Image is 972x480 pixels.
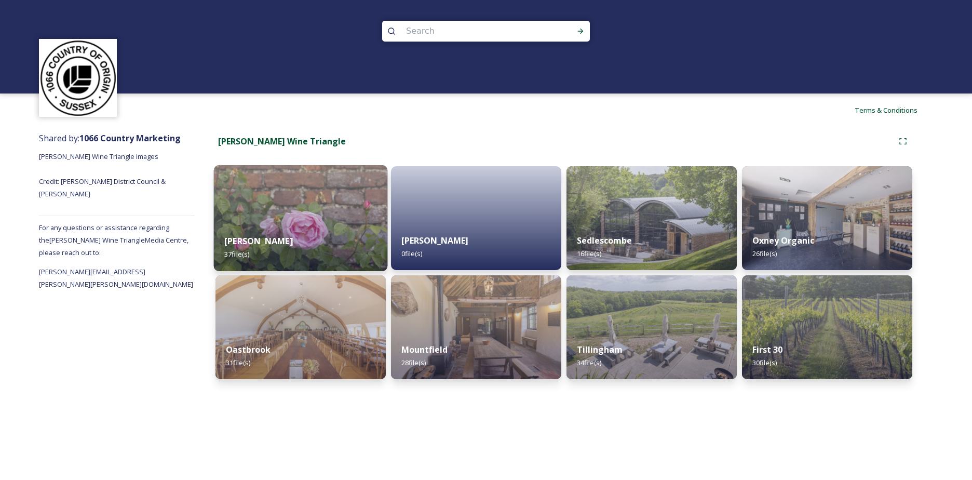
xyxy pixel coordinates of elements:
strong: [PERSON_NAME] [401,235,468,246]
strong: Mountfield [401,344,448,355]
span: Shared by: [39,132,181,144]
span: 37 file(s) [224,249,249,259]
span: 26 file(s) [752,249,777,258]
input: Search [401,20,543,43]
img: b14a5d2b-3e42-49d6-b2b5-cce6c3719c1e.jpg [566,166,737,270]
img: logo_footerstamp.png [40,41,116,116]
span: [PERSON_NAME] Wine Triangle images Credit: [PERSON_NAME] District Council & [PERSON_NAME] [39,152,167,198]
strong: Tillingham [577,344,623,355]
img: bde78e70-e1c5-4ee1-b0e6-a7f621b95660.jpg [742,275,912,379]
strong: 1066 Country Marketing [79,132,181,144]
span: 16 file(s) [577,249,601,258]
strong: Oxney Organic [752,235,814,246]
span: [PERSON_NAME][EMAIL_ADDRESS][PERSON_NAME][PERSON_NAME][DOMAIN_NAME] [39,267,193,289]
img: 300d9163-4a3c-4f84-afaf-7df468b5eba3.jpg [215,275,386,379]
strong: Sedlescombe [577,235,632,246]
span: 28 file(s) [401,358,426,367]
img: 22aa180d-8673-448d-87d2-1d41a0944f41.jpg [566,275,737,379]
img: 4d2b9389-5b02-453d-8537-208d48426a17.jpg [742,166,912,270]
a: Terms & Conditions [855,104,933,116]
span: 34 file(s) [577,358,601,367]
span: For any questions or assistance regarding the [PERSON_NAME] Wine Triangle Media Centre, please re... [39,223,188,257]
span: Terms & Conditions [855,105,917,115]
img: 5e3efe41-4adf-4cbc-b5b1-5183632648ae.jpg [391,275,561,379]
strong: Oastbrook [226,344,271,355]
span: 30 file(s) [752,358,777,367]
span: 0 file(s) [401,249,422,258]
span: 31 file(s) [226,358,250,367]
strong: [PERSON_NAME] [224,235,293,247]
img: 900c95f6-62ed-43b3-96a9-02110cba8cef.jpg [214,165,388,271]
strong: First 30 [752,344,782,355]
strong: [PERSON_NAME] Wine Triangle [218,136,346,147]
